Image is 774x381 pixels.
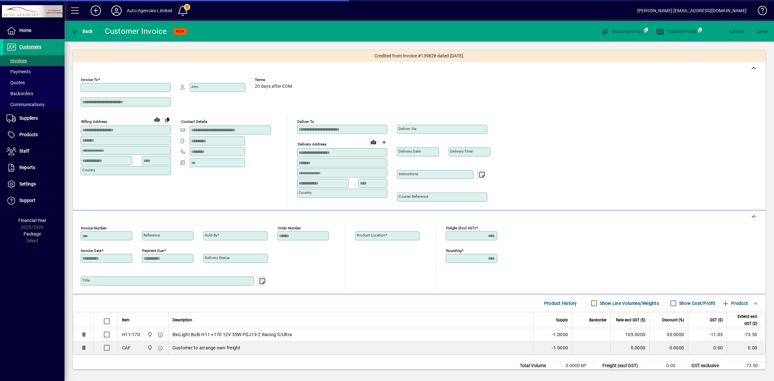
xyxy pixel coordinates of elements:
[299,190,312,195] mat-label: Country
[727,341,765,354] td: 0.00
[678,300,715,306] label: Show Cost/Profit
[3,110,64,126] a: Suppliers
[757,29,760,34] span: S
[722,298,748,308] span: Product
[3,193,64,209] a: Support
[85,5,106,16] button: Add
[122,316,130,324] span: Item
[655,25,699,37] button: Custom Fields
[297,119,314,124] mat-label: Deliver To
[379,137,389,147] button: Choose address
[144,233,160,237] mat-label: Reference
[555,362,594,370] td: 0.0000 M³
[19,181,36,186] span: Settings
[599,362,644,370] td: Freight (excl GST)
[3,176,64,192] a: Settings
[19,44,41,49] span: Customers
[176,29,184,34] span: NEW
[173,345,241,351] span: Customer to arrange own freight
[81,226,107,230] mat-label: Invoice number
[3,77,64,88] a: Quotes
[3,99,64,110] a: Communications
[399,172,418,176] mat-label: Instructions
[19,132,38,137] span: Products
[3,143,64,159] a: Staff
[399,126,416,131] mat-label: Deliver via
[19,28,31,33] span: Home
[450,149,473,154] mat-label: Delivery time
[82,168,95,172] mat-label: Country
[173,316,192,324] span: Description
[6,91,33,96] span: Backorders
[70,25,94,37] button: Back
[146,344,153,351] span: Rangiora
[637,5,747,16] div: [PERSON_NAME] [EMAIL_ADDRESS][DOMAIN_NAME]
[6,58,27,63] span: Invoices
[6,80,25,85] span: Quotes
[255,84,292,89] span: 20 days after EOM
[105,26,167,36] div: Customer Invoice
[3,66,64,77] a: Payments
[142,248,164,253] mat-label: Payment due
[6,102,45,107] span: Communications
[615,345,645,351] div: 0.0000
[446,248,461,253] mat-label: Rounding
[3,23,64,39] a: Home
[19,115,38,121] span: Suppliers
[255,78,293,82] span: Terms
[662,316,684,324] span: Discount (%)
[599,300,659,306] label: Show Line Volumes/Weights
[727,362,766,370] td: -73.50
[368,137,379,147] a: View on map
[24,231,41,236] span: Package
[688,328,727,341] td: -11.03
[205,256,230,260] mat-label: Delivery status
[756,25,769,37] button: Save
[541,297,580,309] button: Product History
[616,316,645,324] span: Rate excl GST ($)
[3,127,64,143] a: Products
[649,341,688,354] td: 0.0000
[3,160,64,176] a: Reports
[173,331,292,338] span: BioLight Bulb H11 +170 12V 55W PGJ19-2 Racing S/Ultra
[601,29,643,34] span: Documents (0)
[556,316,568,324] span: Supply
[152,114,162,125] a: View on map
[122,331,140,338] div: H11-170
[649,328,688,341] td: 30.0000
[3,55,64,66] a: Invoices
[399,194,428,199] mat-label: Courier Reference
[18,218,46,223] span: Financial Year
[127,5,173,16] div: Auto Agencies Limited
[81,77,98,82] mat-label: Invoice To
[552,331,568,338] span: -1.0000
[3,88,64,99] a: Backorders
[615,331,645,338] div: 105.0000
[727,328,765,341] td: -73.50
[19,198,35,203] span: Support
[81,248,102,253] mat-label: Invoice date
[399,149,421,154] mat-label: Delivery date
[357,233,385,237] mat-label: Product location
[757,26,767,36] span: ave
[162,115,173,125] button: Copy to Delivery address
[719,297,751,309] button: Product
[688,341,727,354] td: 0.00
[71,29,93,34] span: Back
[205,233,217,237] mat-label: Sold by
[19,148,29,154] span: Staff
[589,316,607,324] span: Backorder
[122,345,131,351] div: CAF
[19,165,35,170] span: Reports
[688,362,727,370] td: GST exclusive
[278,226,301,230] mat-label: Order number
[644,362,683,370] td: 0.00
[374,53,464,59] span: Credited from Invoice #139828 dated [DATE].
[446,226,476,230] mat-label: Freight (excl GST)
[552,345,568,351] span: -1.0000
[599,25,644,37] button: Documents (0)
[656,29,697,34] span: Custom Fields
[6,69,31,74] span: Payments
[191,85,198,89] mat-label: Attn
[82,278,90,283] mat-label: Title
